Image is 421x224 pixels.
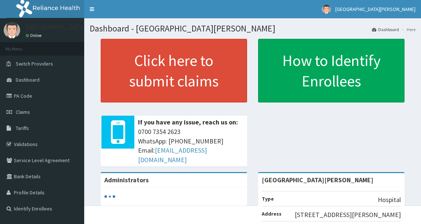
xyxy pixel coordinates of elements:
b: Administrators [104,176,149,184]
span: Dashboard [16,76,40,83]
p: Hospital [378,195,401,205]
span: Switch Providers [16,60,53,67]
li: Here [400,26,416,33]
span: 0700 7354 2623 WhatsApp: [PHONE_NUMBER] Email: [138,127,243,165]
p: [GEOGRAPHIC_DATA][PERSON_NAME] [26,24,134,30]
b: Type [262,195,274,202]
img: User Image [322,5,331,14]
a: Dashboard [372,26,399,33]
span: Tariffs [16,125,29,131]
h1: Dashboard - [GEOGRAPHIC_DATA][PERSON_NAME] [90,24,416,33]
p: [STREET_ADDRESS][PERSON_NAME] [295,210,401,220]
a: Click here to submit claims [101,39,247,102]
b: Address [262,210,282,217]
svg: audio-loading [104,191,115,202]
span: Claims [16,109,30,115]
a: Online [26,33,43,38]
strong: [GEOGRAPHIC_DATA][PERSON_NAME] [262,176,373,184]
a: How to Identify Enrollees [258,39,405,102]
a: [EMAIL_ADDRESS][DOMAIN_NAME] [138,146,207,164]
span: [GEOGRAPHIC_DATA][PERSON_NAME] [335,6,416,12]
img: User Image [4,22,20,38]
b: If you have any issue, reach us on: [138,118,238,126]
